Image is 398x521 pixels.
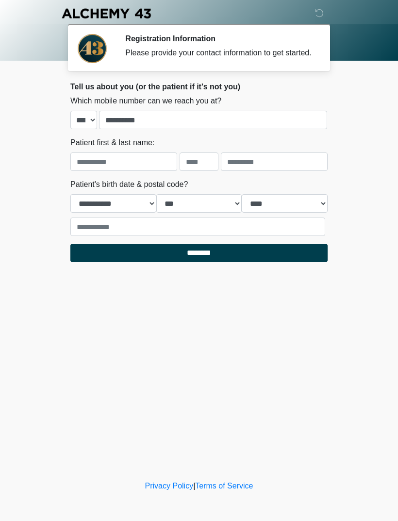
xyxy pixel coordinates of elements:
[145,482,194,490] a: Privacy Policy
[125,34,313,43] h2: Registration Information
[70,82,328,91] h2: Tell us about you (or the patient if it's not you)
[78,34,107,63] img: Agent Avatar
[61,7,152,19] img: Alchemy 43 Logo
[125,47,313,59] div: Please provide your contact information to get started.
[195,482,253,490] a: Terms of Service
[193,482,195,490] a: |
[70,137,154,149] label: Patient first & last name:
[70,179,188,190] label: Patient's birth date & postal code?
[70,95,221,107] label: Which mobile number can we reach you at?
